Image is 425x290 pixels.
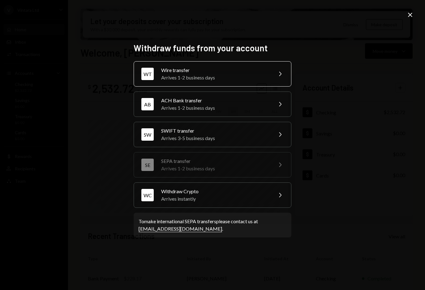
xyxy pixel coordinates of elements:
div: Wire transfer [161,66,269,74]
button: SESEPA transferArrives 1-2 business days [134,152,291,177]
div: Arrives 3-5 business days [161,134,269,142]
div: Arrives 1-2 business days [161,104,269,112]
div: WC [141,189,154,201]
div: ACH Bank transfer [161,97,269,104]
div: SE [141,159,154,171]
div: AB [141,98,154,110]
a: [EMAIL_ADDRESS][DOMAIN_NAME] [139,226,222,232]
div: Arrives instantly [161,195,269,203]
button: WCWithdraw CryptoArrives instantly [134,182,291,208]
h2: Withdraw funds from your account [134,42,291,54]
button: WTWire transferArrives 1-2 business days [134,61,291,87]
div: Withdraw Crypto [161,188,269,195]
div: Arrives 1-2 business days [161,74,269,81]
div: SEPA transfer [161,157,269,165]
div: SWIFT transfer [161,127,269,134]
button: SWSWIFT transferArrives 3-5 business days [134,122,291,147]
div: Arrives 1-2 business days [161,165,269,172]
div: To make international SEPA transfers please contact us at . [139,218,286,232]
div: WT [141,68,154,80]
div: SW [141,128,154,141]
button: ABACH Bank transferArrives 1-2 business days [134,92,291,117]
